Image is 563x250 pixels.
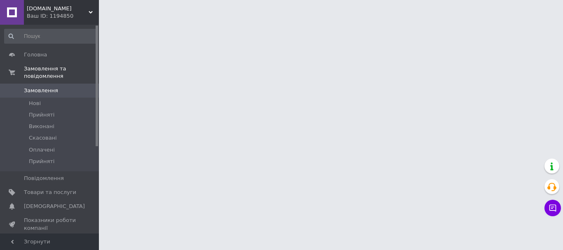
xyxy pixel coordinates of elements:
[27,5,89,12] span: Tehnolyuks.com.ua
[24,189,76,196] span: Товари та послуги
[27,12,99,20] div: Ваш ID: 1194850
[29,134,57,142] span: Скасовані
[29,111,54,119] span: Прийняті
[29,146,55,154] span: Оплачені
[24,51,47,58] span: Головна
[29,100,41,107] span: Нові
[24,217,76,231] span: Показники роботи компанії
[24,175,64,182] span: Повідомлення
[24,65,99,80] span: Замовлення та повідомлення
[29,123,54,130] span: Виконані
[544,200,561,216] button: Чат з покупцем
[4,29,97,44] input: Пошук
[24,203,85,210] span: [DEMOGRAPHIC_DATA]
[24,87,58,94] span: Замовлення
[29,158,54,165] span: Прийняті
